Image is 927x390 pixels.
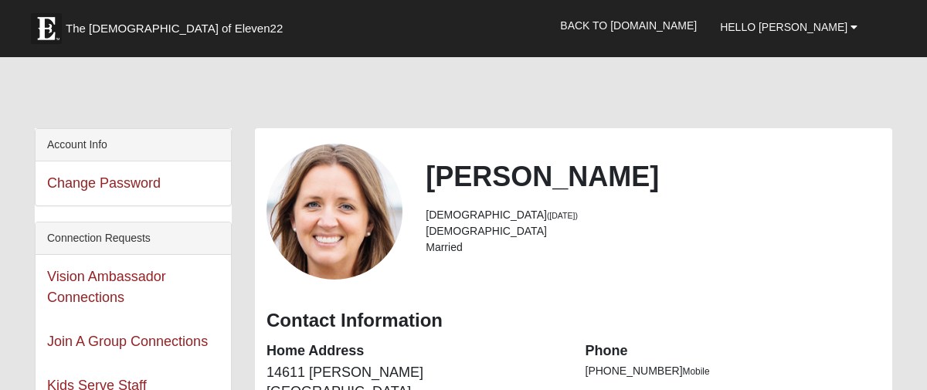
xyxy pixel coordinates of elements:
a: View Fullsize Photo [267,203,402,219]
a: Join A Group Connections [47,334,208,349]
div: Account Info [36,129,231,161]
a: Vision Ambassador Connections [47,269,166,305]
small: ([DATE]) [547,211,578,220]
dt: Home Address [267,341,562,361]
span: The [DEMOGRAPHIC_DATA] of Eleven22 [66,21,283,36]
h3: Contact Information [267,310,881,332]
div: Connection Requests [36,222,231,255]
span: Mobile [683,366,710,377]
a: The [DEMOGRAPHIC_DATA] of Eleven22 [23,5,332,44]
img: Eleven22 logo [31,13,62,44]
dt: Phone [586,341,881,361]
span: Hello [PERSON_NAME] [720,21,847,33]
a: Back to [DOMAIN_NAME] [548,6,708,45]
li: [PHONE_NUMBER] [586,363,881,379]
a: Change Password [47,175,161,191]
li: [DEMOGRAPHIC_DATA] [426,223,881,239]
li: [DEMOGRAPHIC_DATA] [426,207,881,223]
h2: [PERSON_NAME] [426,160,881,193]
li: Married [426,239,881,256]
a: Hello [PERSON_NAME] [708,8,869,46]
